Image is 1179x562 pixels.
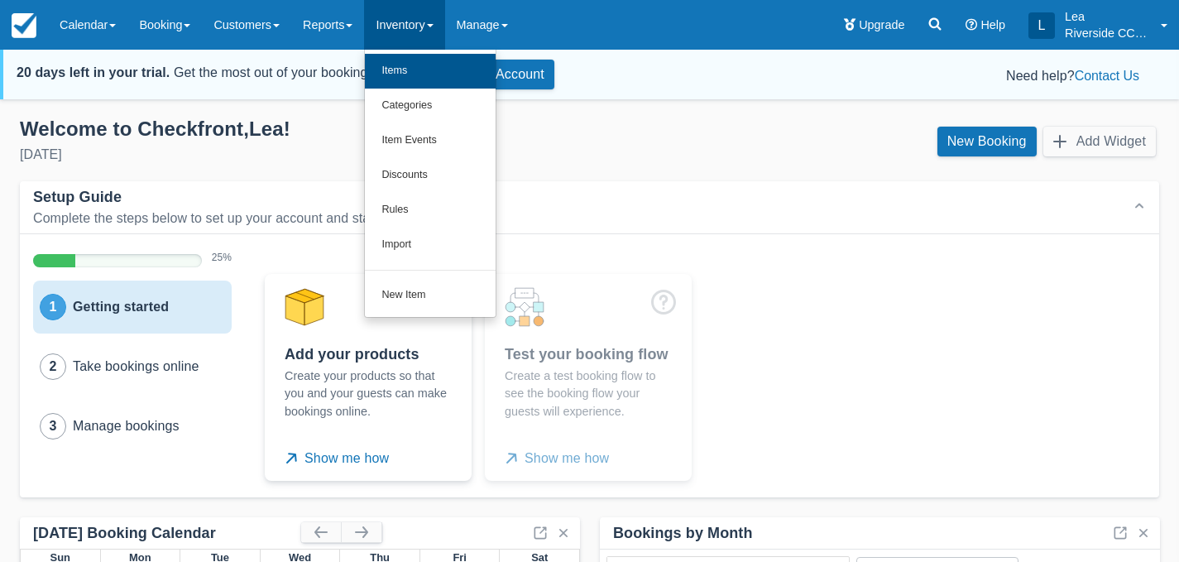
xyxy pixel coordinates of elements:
[365,89,496,123] a: Categories
[1043,127,1156,156] button: Add Widget
[365,158,496,193] a: Discounts
[40,353,66,380] div: 2
[17,63,418,83] div: Get the most out of your booking system.
[980,18,1005,31] span: Help
[365,228,496,262] a: Import
[365,193,496,228] a: Rules
[966,19,977,31] i: Help
[265,274,472,430] a: Add your productsCreate your products so that you and your guests can make bookings online.
[365,123,496,158] a: Item Events
[1075,66,1139,86] button: Contact Us
[937,127,1037,156] a: New Booking
[17,65,170,79] strong: 20 days left in your trial.
[365,54,496,89] a: Items
[364,50,496,318] ul: Inventory
[33,210,484,227] div: Complete the steps below to set up your account and start taking bookings.
[285,345,452,364] div: Add your products
[1065,25,1151,41] p: Riverside CCW Training
[285,367,452,421] p: Create your products so that you and your guests can make bookings online.
[33,340,232,393] button: 2Take bookings online
[613,524,753,543] div: Bookings by Month
[1065,8,1151,25] p: Lea
[212,247,232,271] div: 25 %
[40,413,66,440] div: 3
[281,444,389,473] span: Show me how
[285,444,395,473] button: Show me how
[12,13,36,38] img: checkfront-main-nav-mini-logo.png
[40,294,66,320] div: 1
[33,400,232,453] button: 3Manage bookings
[20,145,577,165] div: [DATE]
[33,524,301,543] div: [DATE] Booking Calendar
[1028,12,1055,39] div: L
[33,188,122,207] div: Setup Guide
[365,278,496,313] a: New Item
[859,18,904,31] span: Upgrade
[33,281,232,334] button: 1Getting started
[20,117,577,142] div: Welcome to Checkfront , Lea !
[581,66,1139,86] div: Need help?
